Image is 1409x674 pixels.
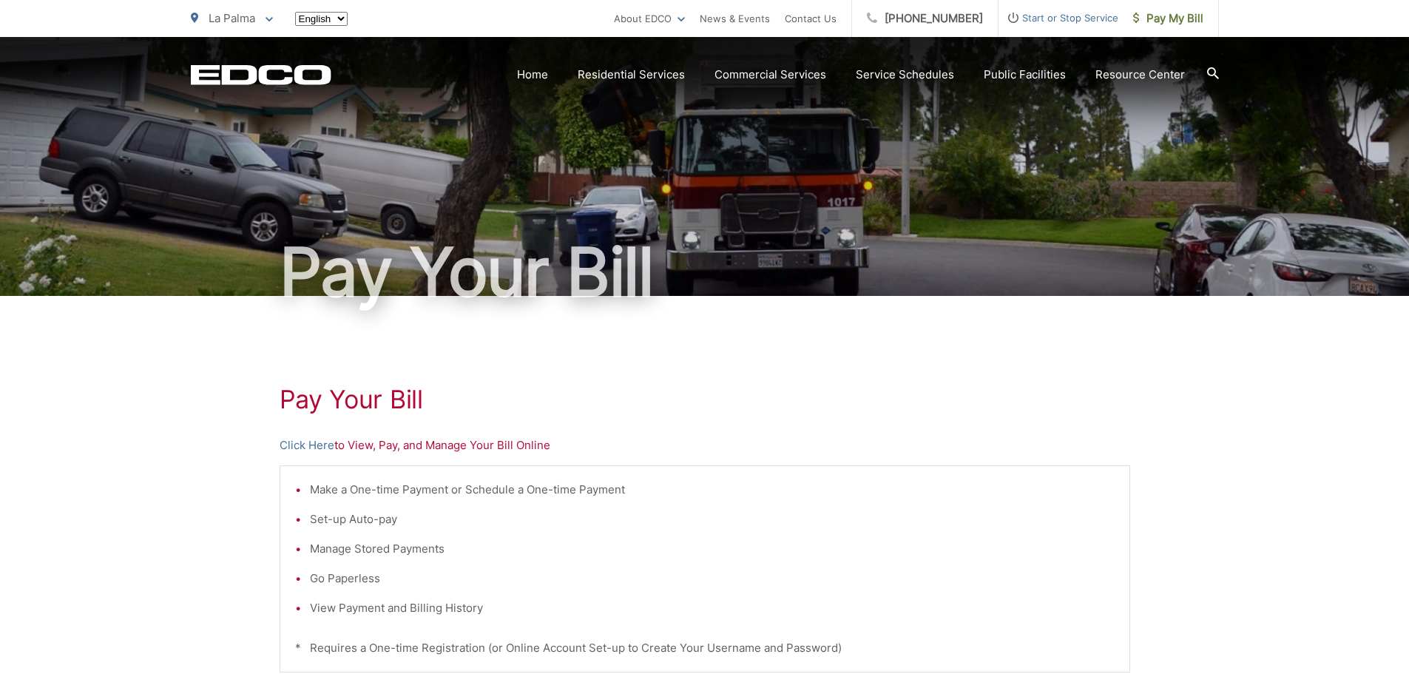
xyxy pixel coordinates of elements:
[614,10,685,27] a: About EDCO
[310,481,1115,499] li: Make a One-time Payment or Schedule a One-time Payment
[1133,10,1203,27] span: Pay My Bill
[856,66,954,84] a: Service Schedules
[984,66,1066,84] a: Public Facilities
[280,437,334,454] a: Click Here
[785,10,837,27] a: Contact Us
[310,510,1115,528] li: Set-up Auto-pay
[700,10,770,27] a: News & Events
[578,66,685,84] a: Residential Services
[280,437,1130,454] p: to View, Pay, and Manage Your Bill Online
[191,64,331,85] a: EDCD logo. Return to the homepage.
[310,570,1115,587] li: Go Paperless
[280,385,1130,414] h1: Pay Your Bill
[310,599,1115,617] li: View Payment and Billing History
[209,11,255,25] span: La Palma
[517,66,548,84] a: Home
[191,235,1219,309] h1: Pay Your Bill
[295,639,1115,657] p: * Requires a One-time Registration (or Online Account Set-up to Create Your Username and Password)
[295,12,348,26] select: Select a language
[714,66,826,84] a: Commercial Services
[1095,66,1185,84] a: Resource Center
[310,540,1115,558] li: Manage Stored Payments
